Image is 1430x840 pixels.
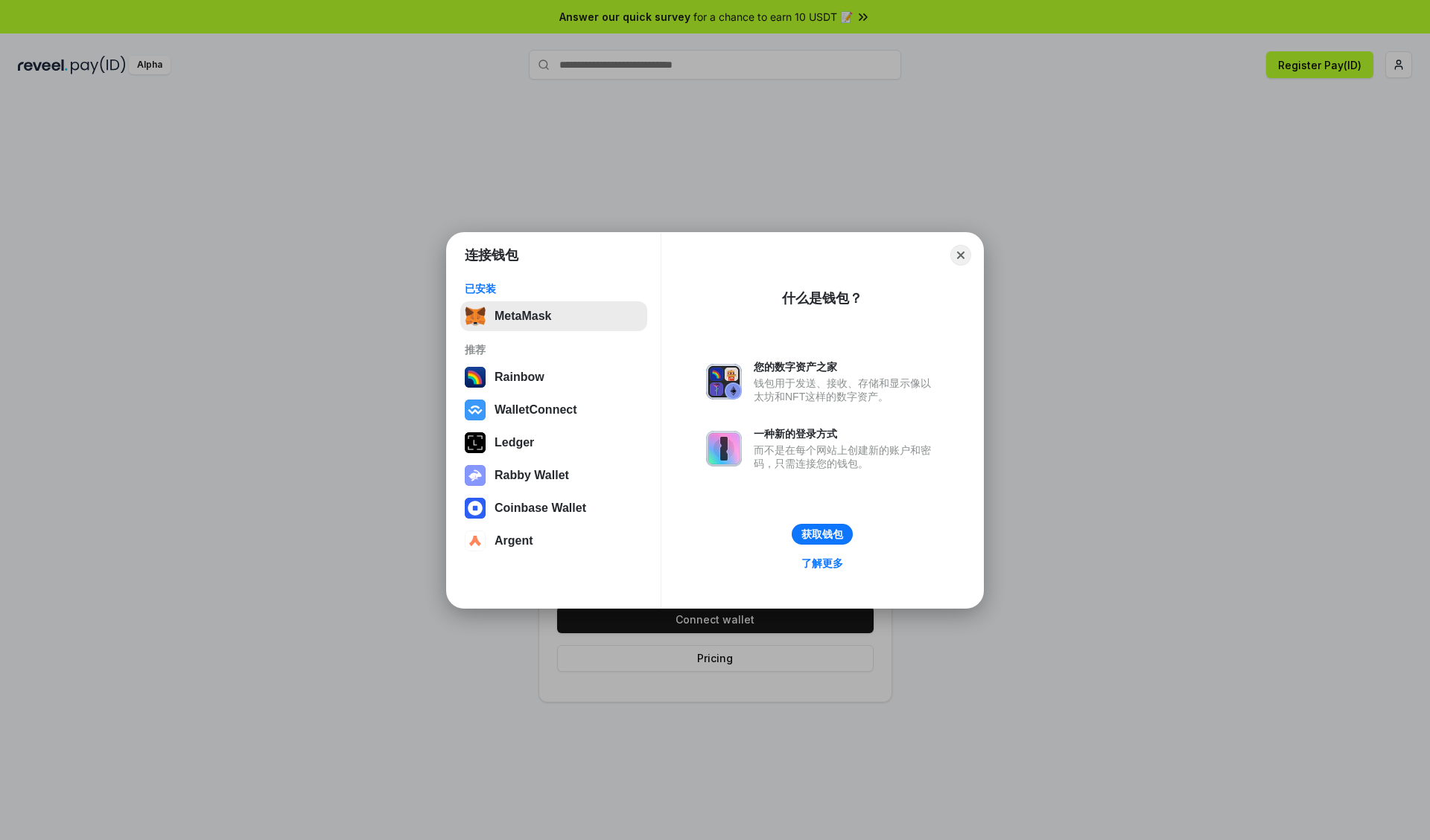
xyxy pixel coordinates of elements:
[465,530,486,551] img: svg+xml,%3Csvg%20width%3D%2228%22%20height%3D%2228%22%20viewBox%3D%220%200%2028%2028%22%20fill%3D...
[495,501,586,515] div: Coinbase Wallet
[465,498,486,519] img: svg+xml,%3Csvg%20width%3D%2228%22%20height%3D%2228%22%20viewBox%3D%220%200%2028%2028%22%20fill%3D...
[706,431,742,467] img: svg+xml,%3Csvg%20xmlns%3D%22http%3A%2F%2Fwww.w3.org%2F2000%2Fsvg%22%20fill%3D%22none%22%20viewBox...
[465,306,486,327] img: svg+xml,%3Csvg%20fill%3D%22none%22%20height%3D%2233%22%20viewBox%3D%220%200%2035%2033%22%20width%...
[465,343,643,356] div: 推荐
[754,376,938,403] div: 钱包用于发送、接收、存储和显示像以太坊和NFT这样的数字资产。
[465,246,518,264] h1: 连接钱包
[465,282,643,295] div: 已安装
[801,557,843,570] div: 了解更多
[460,362,647,392] button: Rainbow
[782,289,862,307] div: 什么是钱包？
[801,528,843,541] div: 获取钱包
[754,443,938,470] div: 而不是在每个网站上创建新的账户和密码，只需连接您的钱包。
[792,554,852,573] a: 了解更多
[465,367,486,388] img: svg+xml,%3Csvg%20width%3D%22120%22%20height%3D%22120%22%20viewBox%3D%220%200%20120%20120%22%20fil...
[754,427,938,440] div: 一种新的登录方式
[460,461,647,490] button: Rabby Wallet
[495,403,577,417] div: WalletConnect
[495,371,544,384] div: Rainbow
[754,360,938,373] div: 您的数字资产之家
[495,469,569,482] div: Rabby Wallet
[950,245,971,266] button: Close
[460,526,647,556] button: Argent
[460,428,647,458] button: Ledger
[495,534,533,548] div: Argent
[465,465,486,486] img: svg+xml,%3Csvg%20xmlns%3D%22http%3A%2F%2Fwww.w3.org%2F2000%2Fsvg%22%20fill%3D%22none%22%20viewBox...
[460,301,647,331] button: MetaMask
[792,524,853,545] button: 获取钱包
[465,432,486,453] img: svg+xml,%3Csvg%20xmlns%3D%22http%3A%2F%2Fwww.w3.org%2F2000%2Fsvg%22%20width%3D%2228%22%20height%3...
[465,400,486,420] img: svg+xml,%3Csvg%20width%3D%2228%22%20height%3D%2228%22%20viewBox%3D%220%200%2028%2028%22%20fill%3D...
[706,364,742,400] img: svg+xml,%3Csvg%20xmlns%3D%22http%3A%2F%2Fwww.w3.org%2F2000%2Fsvg%22%20fill%3D%22none%22%20viewBox...
[495,310,551,323] div: MetaMask
[460,395,647,425] button: WalletConnect
[495,436,534,449] div: Ledger
[460,493,647,523] button: Coinbase Wallet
